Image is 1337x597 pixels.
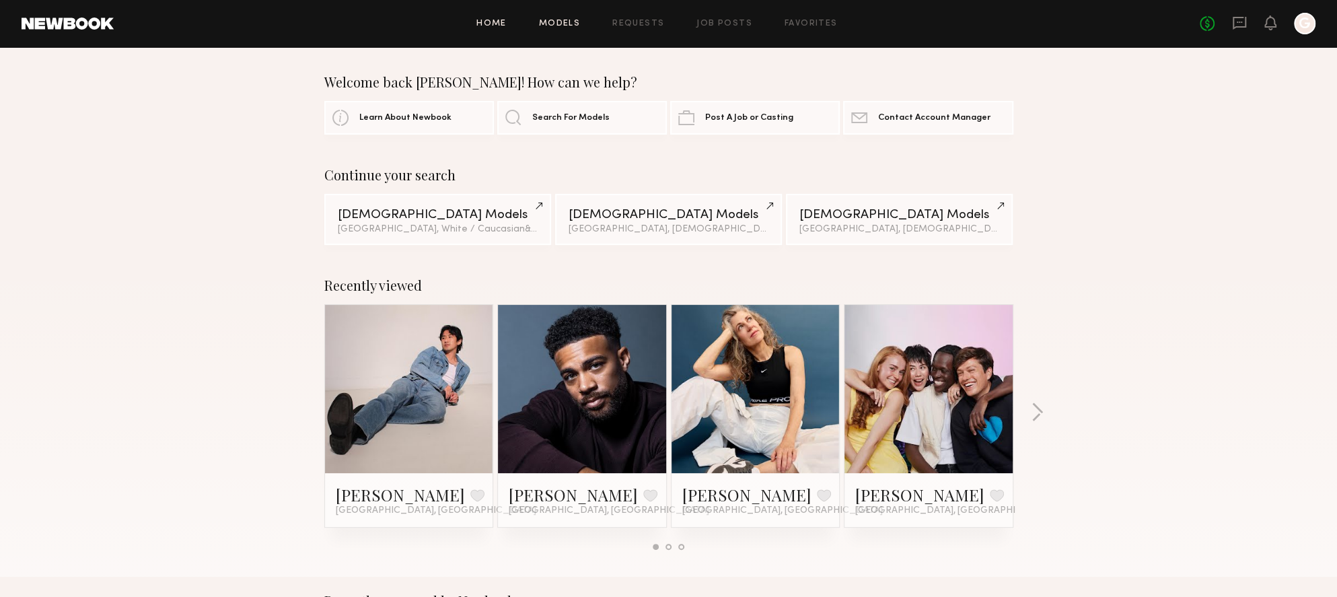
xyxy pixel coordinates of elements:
[509,484,638,505] a: [PERSON_NAME]
[497,101,667,135] a: Search For Models
[786,194,1013,245] a: [DEMOGRAPHIC_DATA] Models[GEOGRAPHIC_DATA], [DEMOGRAPHIC_DATA]
[324,167,1013,183] div: Continue your search
[670,101,840,135] a: Post A Job or Casting
[359,114,451,122] span: Learn About Newbook
[682,505,883,516] span: [GEOGRAPHIC_DATA], [GEOGRAPHIC_DATA]
[855,484,984,505] a: [PERSON_NAME]
[569,225,768,234] div: [GEOGRAPHIC_DATA], [DEMOGRAPHIC_DATA]
[338,225,538,234] div: [GEOGRAPHIC_DATA], White / Caucasian
[799,209,999,221] div: [DEMOGRAPHIC_DATA] Models
[476,20,507,28] a: Home
[338,209,538,221] div: [DEMOGRAPHIC_DATA] Models
[525,225,583,234] span: & 1 other filter
[878,114,990,122] span: Contact Account Manager
[843,101,1013,135] a: Contact Account Manager
[855,505,1056,516] span: [GEOGRAPHIC_DATA], [GEOGRAPHIC_DATA]
[569,209,768,221] div: [DEMOGRAPHIC_DATA] Models
[336,505,536,516] span: [GEOGRAPHIC_DATA], [GEOGRAPHIC_DATA]
[324,194,551,245] a: [DEMOGRAPHIC_DATA] Models[GEOGRAPHIC_DATA], White / Caucasian&1other filter
[324,101,494,135] a: Learn About Newbook
[612,20,664,28] a: Requests
[324,277,1013,293] div: Recently viewed
[324,74,1013,90] div: Welcome back [PERSON_NAME]! How can we help?
[705,114,793,122] span: Post A Job or Casting
[532,114,610,122] span: Search For Models
[336,484,465,505] a: [PERSON_NAME]
[539,20,580,28] a: Models
[509,505,709,516] span: [GEOGRAPHIC_DATA], [GEOGRAPHIC_DATA]
[785,20,838,28] a: Favorites
[682,484,811,505] a: [PERSON_NAME]
[1294,13,1315,34] a: G
[799,225,999,234] div: [GEOGRAPHIC_DATA], [DEMOGRAPHIC_DATA]
[555,194,782,245] a: [DEMOGRAPHIC_DATA] Models[GEOGRAPHIC_DATA], [DEMOGRAPHIC_DATA]
[696,20,752,28] a: Job Posts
